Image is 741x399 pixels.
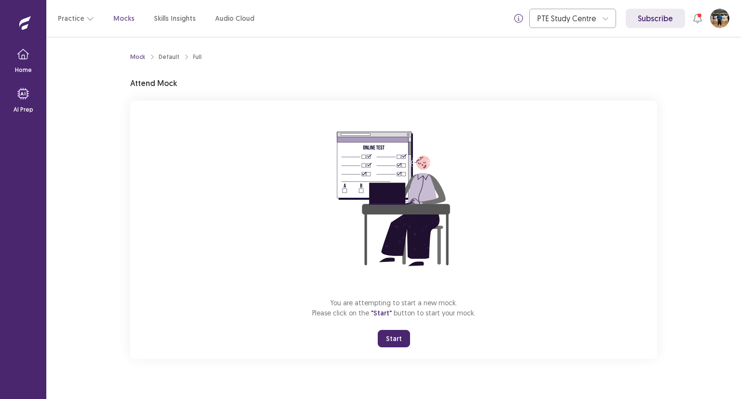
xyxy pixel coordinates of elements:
p: Home [15,66,32,74]
p: Attend Mock [130,77,177,89]
button: info [510,10,527,27]
button: Start [378,330,410,347]
a: Skills Insights [154,14,196,24]
a: Mocks [113,14,135,24]
button: Practice [58,10,94,27]
div: PTE Study Centre [537,9,597,28]
a: Mock [130,53,145,61]
div: Default [159,53,179,61]
a: Audio Cloud [215,14,254,24]
button: User Profile Image [710,9,729,28]
p: AI Prep [14,105,33,114]
nav: breadcrumb [130,53,202,61]
span: "Start" [371,309,392,317]
p: You are attempting to start a new mock. Please click on the button to start your mock. [312,298,476,318]
img: attend-mock [307,112,480,286]
div: Full [193,53,202,61]
a: Subscribe [626,9,685,28]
